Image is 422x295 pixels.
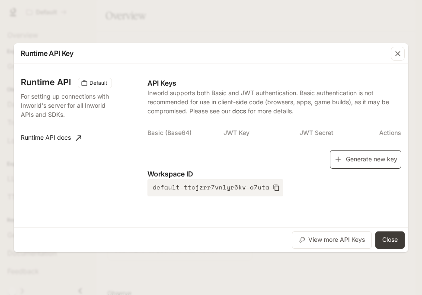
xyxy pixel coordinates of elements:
h3: Runtime API [21,78,71,87]
p: Workspace ID [147,169,401,179]
button: Close [375,231,405,249]
p: Runtime API Key [21,48,74,58]
th: Actions [376,122,401,143]
button: Generate new key [330,150,401,169]
div: These keys will apply to your current workspace only [78,78,112,88]
th: JWT Secret [300,122,376,143]
button: View more API Keys [292,231,372,249]
p: API Keys [147,78,401,88]
a: Runtime API docs [17,129,85,147]
th: Basic (Base64) [147,122,224,143]
a: docs [232,107,246,115]
span: Default [86,79,111,87]
button: default-ttcjzrr7vnlyr6kv-o7uta [147,179,283,196]
th: JWT Key [224,122,300,143]
p: Inworld supports both Basic and JWT authentication. Basic authentication is not recommended for u... [147,88,401,115]
p: For setting up connections with Inworld's server for all Inworld APIs and SDKs. [21,92,111,119]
